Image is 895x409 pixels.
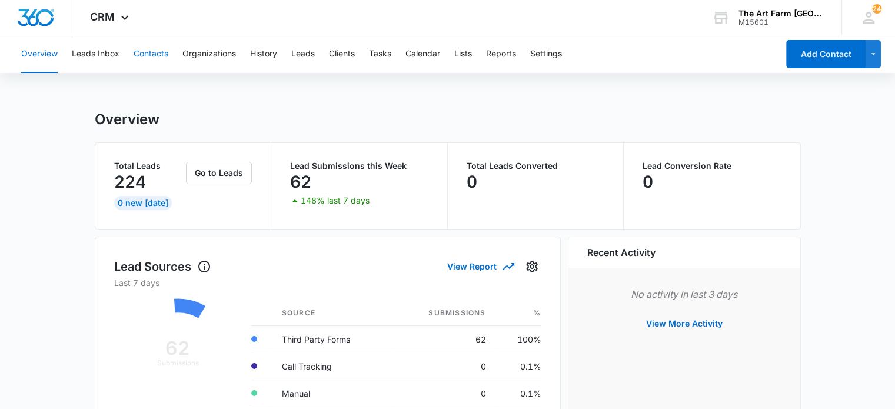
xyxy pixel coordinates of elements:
button: Tasks [369,35,391,73]
td: 0 [391,380,495,407]
td: 0.1% [495,353,541,380]
button: Overview [21,35,58,73]
div: account id [738,18,824,26]
td: Manual [272,380,391,407]
td: 62 [391,325,495,353]
th: Source [272,301,391,326]
td: 0.1% [495,380,541,407]
button: Contacts [134,35,168,73]
button: Settings [523,257,541,276]
p: 148% last 7 days [301,197,370,205]
div: notifications count [872,4,881,14]
th: % [495,301,541,326]
button: Clients [329,35,355,73]
td: 100% [495,325,541,353]
button: Organizations [182,35,236,73]
th: Submissions [391,301,495,326]
button: Add Contact [786,40,866,68]
button: Leads [291,35,315,73]
a: Go to Leads [186,168,252,178]
p: Total Leads [114,162,184,170]
p: Total Leads Converted [467,162,605,170]
span: CRM [90,11,115,23]
p: Lead Submissions this Week [290,162,428,170]
button: Reports [486,35,516,73]
h1: Overview [95,111,159,128]
td: Third Party Forms [272,325,391,353]
button: Calendar [405,35,440,73]
p: No activity in last 3 days [587,287,781,301]
p: Lead Conversion Rate [643,162,781,170]
button: Settings [530,35,562,73]
span: 24 [872,4,881,14]
td: 0 [391,353,495,380]
button: History [250,35,277,73]
button: View More Activity [634,310,734,338]
p: 62 [290,172,311,191]
button: Go to Leads [186,162,252,184]
p: 224 [114,172,146,191]
h6: Recent Activity [587,245,656,260]
button: Leads Inbox [72,35,119,73]
p: 0 [467,172,477,191]
p: Last 7 days [114,277,541,289]
button: View Report [447,256,513,277]
button: Lists [454,35,472,73]
p: 0 [643,172,653,191]
div: account name [738,9,824,18]
div: 0 New [DATE] [114,196,172,210]
td: Call Tracking [272,353,391,380]
h1: Lead Sources [114,258,211,275]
